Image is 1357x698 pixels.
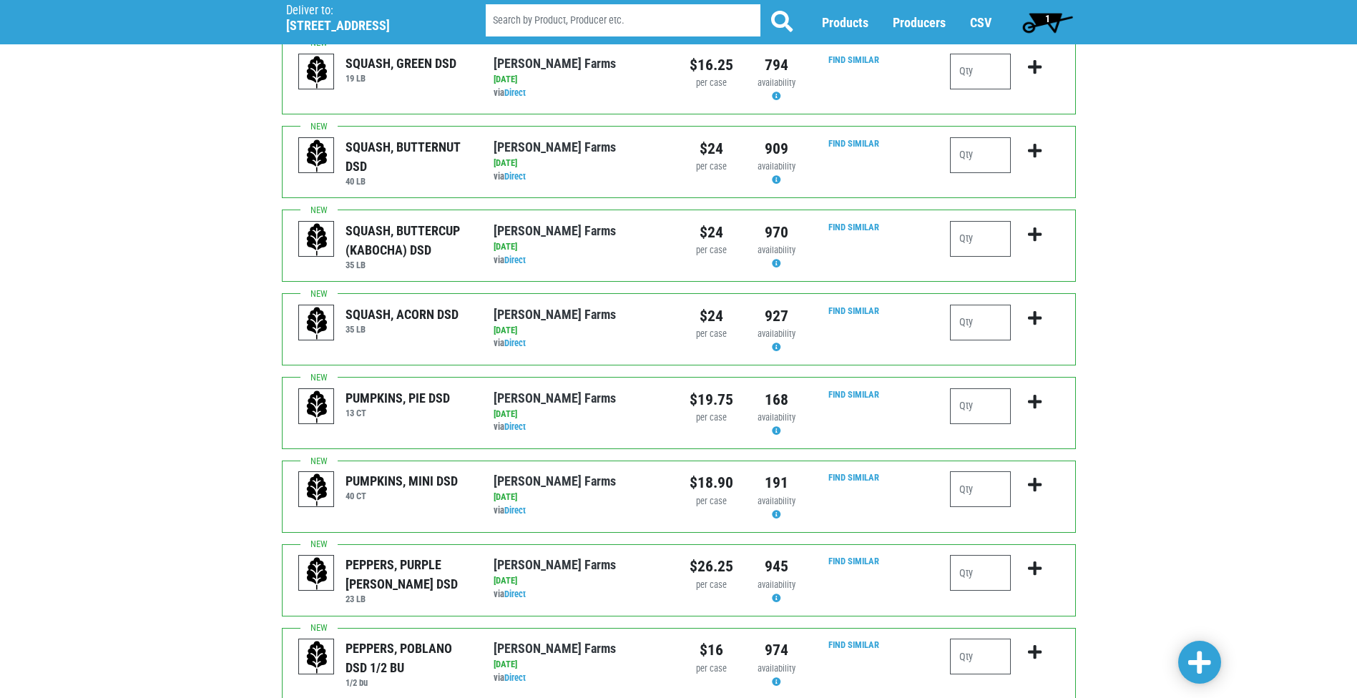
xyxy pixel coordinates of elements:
[828,54,879,65] a: Find Similar
[494,324,667,338] div: [DATE]
[299,54,335,90] img: placeholder-variety-43d6402dacf2d531de610a020419775a.svg
[950,54,1011,89] input: Qty
[950,137,1011,173] input: Qty
[494,588,667,601] div: via
[504,589,526,599] a: Direct
[755,137,798,160] div: 909
[346,677,472,688] h6: 1/2 bu
[950,639,1011,674] input: Qty
[755,471,798,494] div: 191
[494,87,667,100] div: via
[950,305,1011,340] input: Qty
[690,137,733,160] div: $24
[690,555,733,578] div: $26.25
[755,639,798,662] div: 974
[299,472,335,508] img: placeholder-variety-43d6402dacf2d531de610a020419775a.svg
[494,672,667,685] div: via
[758,77,795,88] span: availability
[346,305,459,324] div: SQUASH, ACORN DSD
[690,244,733,257] div: per case
[970,15,991,30] a: CSV
[494,73,667,87] div: [DATE]
[504,255,526,265] a: Direct
[494,223,616,238] a: [PERSON_NAME] Farms
[346,324,459,335] h6: 35 LB
[690,388,733,411] div: $19.75
[346,471,458,491] div: PUMPKINS, MINI DSD
[494,240,667,254] div: [DATE]
[494,658,667,672] div: [DATE]
[758,161,795,172] span: availability
[893,15,946,30] a: Producers
[1016,8,1079,36] a: 1
[690,77,733,90] div: per case
[346,260,472,270] h6: 35 LB
[828,639,879,650] a: Find Similar
[346,388,450,408] div: PUMPKINS, PIE DSD
[950,555,1011,591] input: Qty
[494,170,667,184] div: via
[494,491,667,504] div: [DATE]
[299,389,335,425] img: placeholder-variety-43d6402dacf2d531de610a020419775a.svg
[346,221,472,260] div: SQUASH, BUTTERCUP (KABOCHA) DSD
[494,574,667,588] div: [DATE]
[346,73,456,84] h6: 19 LB
[504,672,526,683] a: Direct
[758,412,795,423] span: availability
[755,388,798,411] div: 168
[299,556,335,591] img: placeholder-variety-43d6402dacf2d531de610a020419775a.svg
[494,641,616,656] a: [PERSON_NAME] Farms
[299,305,335,341] img: placeholder-variety-43d6402dacf2d531de610a020419775a.svg
[494,139,616,154] a: [PERSON_NAME] Farms
[346,408,450,418] h6: 13 CT
[758,663,795,674] span: availability
[950,221,1011,257] input: Qty
[690,639,733,662] div: $16
[494,421,667,434] div: via
[1045,13,1050,24] span: 1
[504,87,526,98] a: Direct
[346,54,456,73] div: SQUASH, GREEN DSD
[494,56,616,71] a: [PERSON_NAME] Farms
[758,496,795,506] span: availability
[504,171,526,182] a: Direct
[755,305,798,328] div: 927
[346,491,458,501] h6: 40 CT
[828,222,879,232] a: Find Similar
[504,421,526,432] a: Direct
[346,594,472,604] h6: 23 LB
[504,338,526,348] a: Direct
[494,390,616,405] a: [PERSON_NAME] Farms
[755,54,798,77] div: 794
[758,245,795,255] span: availability
[690,662,733,676] div: per case
[828,305,879,316] a: Find Similar
[758,579,795,590] span: availability
[690,160,733,174] div: per case
[822,15,868,30] a: Products
[494,307,616,322] a: [PERSON_NAME] Farms
[690,471,733,494] div: $18.90
[950,388,1011,424] input: Qty
[299,222,335,257] img: placeholder-variety-43d6402dacf2d531de610a020419775a.svg
[494,157,667,170] div: [DATE]
[346,639,472,677] div: PEPPERS, POBLANO DSD 1/2 BU
[494,504,667,518] div: via
[690,579,733,592] div: per case
[758,328,795,339] span: availability
[494,473,616,488] a: [PERSON_NAME] Farms
[486,4,760,36] input: Search by Product, Producer etc.
[286,18,449,34] h5: [STREET_ADDRESS]
[828,389,879,400] a: Find Similar
[828,138,879,149] a: Find Similar
[690,495,733,508] div: per case
[346,176,472,187] h6: 40 LB
[494,557,616,572] a: [PERSON_NAME] Farms
[690,54,733,77] div: $16.25
[690,411,733,425] div: per case
[755,221,798,244] div: 970
[494,408,667,421] div: [DATE]
[299,639,335,675] img: placeholder-variety-43d6402dacf2d531de610a020419775a.svg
